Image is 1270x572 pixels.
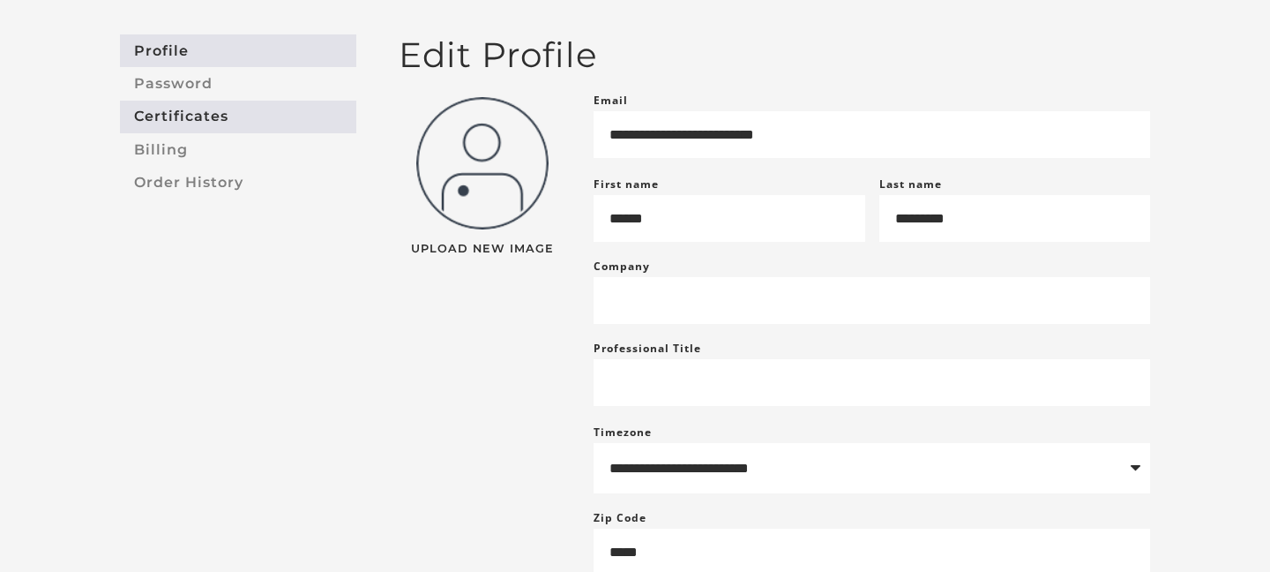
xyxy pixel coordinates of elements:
label: Professional Title [594,338,701,359]
label: Timezone [594,425,652,440]
a: Billing [120,133,356,166]
span: Upload New Image [399,244,565,255]
label: Email [594,90,628,111]
h2: Edit Profile [399,34,1150,76]
label: First name [594,177,659,192]
a: Profile [120,34,356,67]
label: Company [594,256,650,277]
a: Order History [120,166,356,199]
a: Certificates [120,101,356,133]
label: Last name [879,177,942,192]
label: Zip Code [594,508,646,529]
a: Password [120,67,356,100]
